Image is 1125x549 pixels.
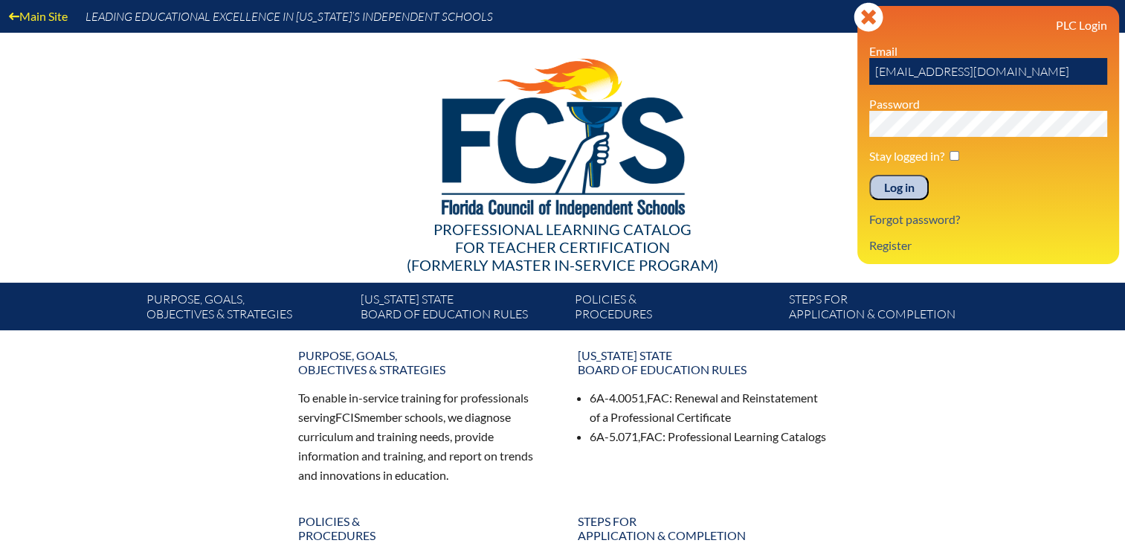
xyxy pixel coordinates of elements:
img: FCISlogo221.eps [409,33,716,236]
li: 6A-4.0051, : Renewal and Reinstatement of a Professional Certificate [590,388,828,427]
span: FCIS [335,410,360,424]
a: Purpose, goals,objectives & strategies [141,289,355,330]
a: Policies &Procedures [289,508,557,548]
a: Purpose, goals,objectives & strategies [289,342,557,382]
label: Email [869,44,897,58]
a: Main Site [3,6,74,26]
label: Stay logged in? [869,149,944,163]
a: Steps forapplication & completion [569,508,837,548]
span: FAC [647,391,669,405]
input: Log in [869,175,929,200]
a: [US_STATE] StateBoard of Education rules [355,289,569,330]
a: Policies &Procedures [569,289,783,330]
a: Forgot password? [863,209,966,229]
a: [US_STATE] StateBoard of Education rules [569,342,837,382]
span: for Teacher Certification [455,238,670,256]
span: FAC [640,429,663,443]
h3: PLC Login [869,18,1107,32]
label: Password [869,97,920,111]
p: To enable in-service training for professionals serving member schools, we diagnose curriculum an... [298,388,548,484]
div: Professional Learning Catalog (formerly Master In-service Program) [135,220,991,274]
svg: Close [854,2,883,32]
a: Steps forapplication & completion [783,289,997,330]
li: 6A-5.071, : Professional Learning Catalogs [590,427,828,446]
a: Register [863,235,918,255]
